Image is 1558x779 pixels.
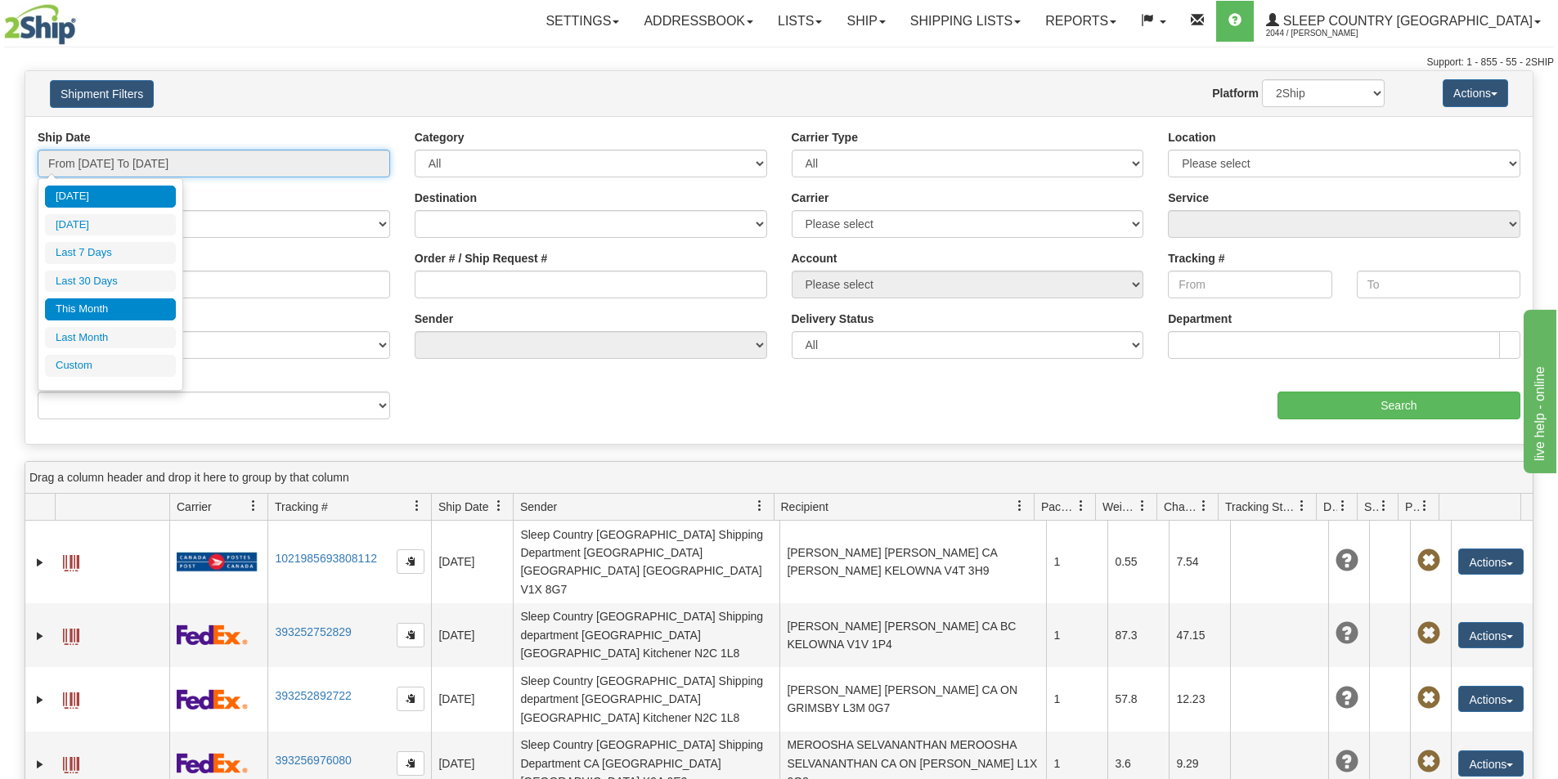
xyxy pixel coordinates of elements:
[1168,190,1209,206] label: Service
[1254,1,1553,42] a: Sleep Country [GEOGRAPHIC_DATA] 2044 / [PERSON_NAME]
[275,689,351,702] a: 393252892722
[1033,1,1129,42] a: Reports
[1329,492,1357,520] a: Delivery Status filter column settings
[1443,79,1508,107] button: Actions
[177,689,248,710] img: 2 - FedEx Express®
[766,1,834,42] a: Lists
[1164,499,1198,515] span: Charge
[631,1,766,42] a: Addressbook
[45,186,176,208] li: [DATE]
[63,750,79,776] a: Label
[397,687,424,711] button: Copy to clipboard
[397,751,424,776] button: Copy to clipboard
[1417,687,1440,710] span: Pickup Not Assigned
[898,1,1033,42] a: Shipping lists
[1279,14,1533,28] span: Sleep Country [GEOGRAPHIC_DATA]
[1102,499,1137,515] span: Weight
[1168,271,1331,298] input: From
[4,56,1554,69] div: Support: 1 - 855 - 55 - 2SHIP
[1277,392,1520,419] input: Search
[1411,492,1439,520] a: Pickup Status filter column settings
[1046,521,1107,603] td: 1
[513,603,779,667] td: Sleep Country [GEOGRAPHIC_DATA] Shipping department [GEOGRAPHIC_DATA] [GEOGRAPHIC_DATA] Kitchener...
[792,311,874,327] label: Delivery Status
[177,625,248,645] img: 2 - FedEx Express®
[438,499,488,515] span: Ship Date
[50,80,154,108] button: Shipment Filters
[32,692,48,708] a: Expand
[520,499,557,515] span: Sender
[431,521,513,603] td: [DATE]
[1336,622,1358,645] span: Unknown
[779,603,1046,667] td: [PERSON_NAME] [PERSON_NAME] CA BC KELOWNA V1V 1P4
[32,756,48,772] a: Expand
[431,603,513,667] td: [DATE]
[12,10,151,29] div: live help - online
[1107,603,1169,667] td: 87.3
[792,129,858,146] label: Carrier Type
[792,250,837,266] label: Account
[397,623,424,647] button: Copy to clipboard
[275,625,351,638] a: 393252752829
[1107,667,1169,731] td: 57.8
[1405,499,1419,515] span: Pickup Status
[397,549,424,574] button: Copy to clipboard
[1225,499,1296,515] span: Tracking Status
[240,492,267,520] a: Carrier filter column settings
[792,190,829,206] label: Carrier
[275,552,377,565] a: 1021985693808112
[45,271,176,293] li: Last 30 Days
[415,250,548,266] label: Order # / Ship Request #
[1417,622,1440,645] span: Pickup Not Assigned
[1323,499,1337,515] span: Delivery Status
[177,499,212,515] span: Carrier
[431,667,513,731] td: [DATE]
[781,499,828,515] span: Recipient
[45,298,176,320] li: This Month
[1417,750,1440,773] span: Pickup Not Assigned
[45,327,176,349] li: Last Month
[1107,521,1169,603] td: 0.55
[63,548,79,574] a: Label
[1169,521,1230,603] td: 7.54
[1169,603,1230,667] td: 47.15
[63,685,79,711] a: Label
[485,492,513,520] a: Ship Date filter column settings
[1357,271,1520,298] input: To
[1336,549,1358,572] span: Unknown
[1129,492,1156,520] a: Weight filter column settings
[1364,499,1378,515] span: Shipment Issues
[32,628,48,644] a: Expand
[1370,492,1398,520] a: Shipment Issues filter column settings
[1168,311,1232,327] label: Department
[45,242,176,264] li: Last 7 Days
[415,129,465,146] label: Category
[275,754,351,767] a: 393256976080
[1336,687,1358,710] span: Unknown
[1190,492,1218,520] a: Charge filter column settings
[25,462,1533,494] div: grid grouping header
[177,552,257,572] img: 20 - Canada Post
[1458,750,1524,777] button: Actions
[1046,603,1107,667] td: 1
[32,554,48,571] a: Expand
[1067,492,1095,520] a: Packages filter column settings
[45,355,176,377] li: Custom
[403,492,431,520] a: Tracking # filter column settings
[1458,548,1524,575] button: Actions
[1168,129,1215,146] label: Location
[1458,686,1524,712] button: Actions
[1266,25,1389,42] span: 2044 / [PERSON_NAME]
[275,499,328,515] span: Tracking #
[177,753,248,773] img: 2 - FedEx Express®
[1046,667,1107,731] td: 1
[1288,492,1316,520] a: Tracking Status filter column settings
[1169,667,1230,731] td: 12.23
[1520,306,1556,472] iframe: chat widget
[513,521,779,603] td: Sleep Country [GEOGRAPHIC_DATA] Shipping Department [GEOGRAPHIC_DATA] [GEOGRAPHIC_DATA] [GEOGRAPH...
[45,214,176,236] li: [DATE]
[533,1,631,42] a: Settings
[38,129,91,146] label: Ship Date
[834,1,897,42] a: Ship
[1168,250,1224,266] label: Tracking #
